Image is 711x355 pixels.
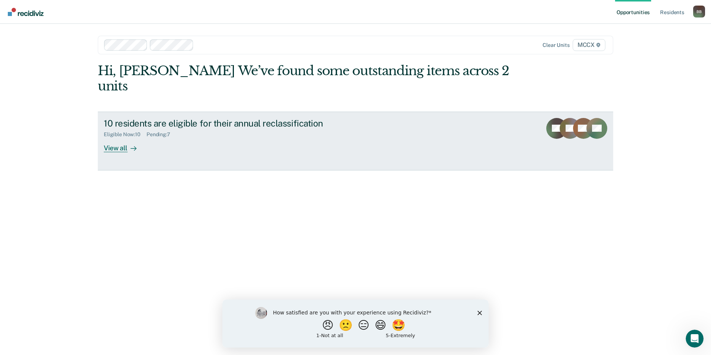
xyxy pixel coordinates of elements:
div: B B [693,6,705,17]
a: 10 residents are eligible for their annual reclassificationEligible Now:10Pending:7View all [98,112,613,170]
iframe: Intercom live chat [686,330,704,348]
iframe: Survey by Kim from Recidiviz [222,300,489,348]
div: Eligible Now : 10 [104,131,147,138]
div: Pending : 7 [147,131,176,138]
img: Recidiviz [8,8,44,16]
span: MCCX [573,39,605,51]
div: Hi, [PERSON_NAME] We’ve found some outstanding items across 2 units [98,63,510,94]
div: Clear units [543,42,570,48]
button: Profile dropdown button [693,6,705,17]
div: 10 residents are eligible for their annual reclassification [104,118,365,129]
div: View all [104,138,145,152]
